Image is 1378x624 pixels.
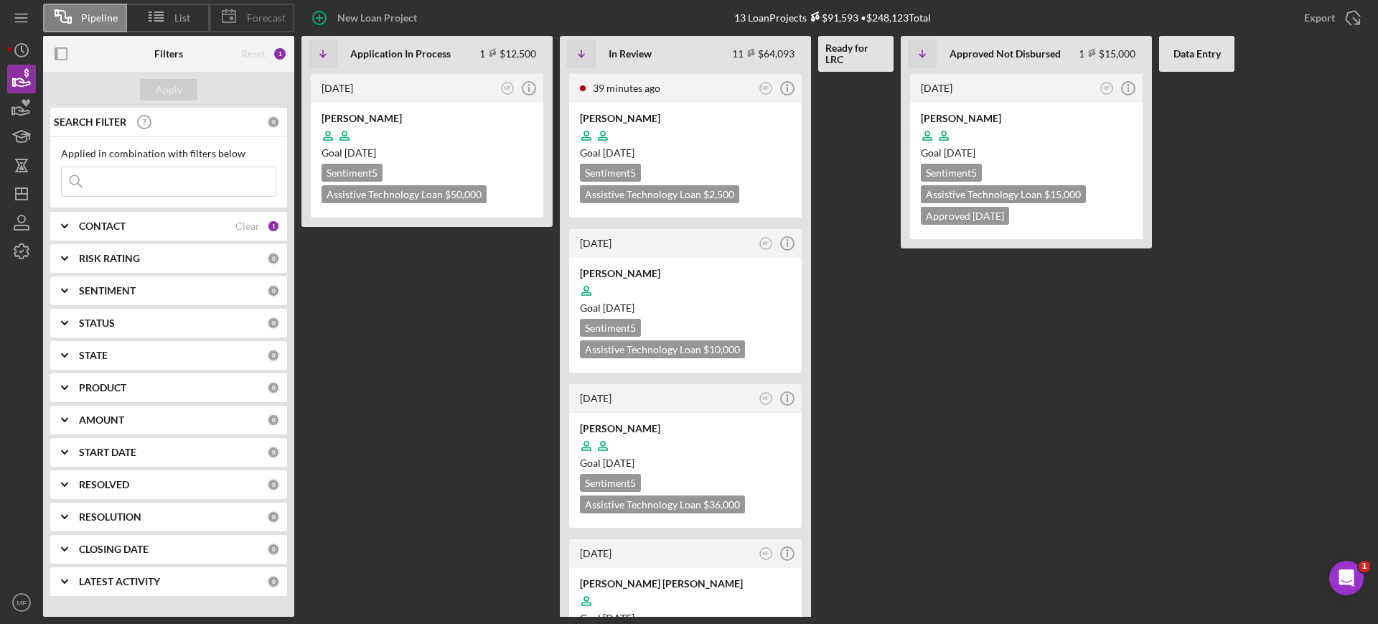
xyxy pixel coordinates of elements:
time: 2025-10-02 04:23 [921,82,952,94]
div: Clear [235,220,260,232]
time: 2025-10-02 21:41 [580,547,611,559]
div: 0 [267,116,280,129]
button: MF [498,79,517,98]
div: 0 [267,575,280,588]
b: SEARCH FILTER [54,116,126,128]
div: [PERSON_NAME] [921,111,1132,126]
b: CLOSING DATE [79,544,149,555]
span: Goal [580,457,634,469]
div: 0 [267,511,280,523]
div: New Loan Project [337,4,417,32]
time: 2025-10-03 19:11 [322,82,353,94]
button: New Loan Project [301,4,431,32]
div: $91,593 [807,11,858,24]
div: 0 [267,543,280,556]
div: Approved [DATE] [921,207,1009,225]
div: Export [1304,4,1335,32]
span: Goal [322,146,376,159]
b: STATE [79,350,108,361]
b: RESOLUTION [79,511,141,523]
text: MF [1103,85,1110,90]
div: Assistive Technology Loan [322,185,487,203]
span: Forecast [247,12,286,24]
div: 1 $15,000 [1079,47,1135,60]
time: 11/05/2025 [603,302,634,314]
div: 0 [267,284,280,297]
div: Applied in combination with filters below [61,148,276,159]
time: 2025-10-04 00:42 [580,392,611,404]
div: Reset [241,48,266,60]
button: MF [756,79,776,98]
div: [PERSON_NAME] [580,422,791,436]
div: [PERSON_NAME] [580,266,791,281]
span: $50,000 [445,188,482,200]
span: 1 [1359,561,1370,572]
b: AMOUNT [79,414,124,426]
span: Goal [580,302,634,314]
a: [DATE]MF[PERSON_NAME]Goal [DATE]Sentiment5Assistive Technology Loan $10,000 [567,227,804,375]
time: 10/30/2025 [603,146,634,159]
text: MF [17,599,27,607]
time: 2025-10-06 18:59 [593,82,660,94]
div: Sentiment 5 [580,474,641,492]
div: 1 [273,47,287,61]
div: 0 [267,414,280,427]
text: MF [504,85,510,90]
div: 0 [267,446,280,459]
div: 13 Loan Projects • $248,123 Total [734,11,931,24]
div: 1 $12,500 [479,47,536,60]
div: 0 [267,381,280,394]
a: [DATE]MF[PERSON_NAME]Goal [DATE]Sentiment5Assistive Technology Loan $36,000 [567,382,804,530]
span: Goal [921,146,975,159]
span: Pipeline [81,12,118,24]
button: MF [756,544,776,564]
b: RESOLVED [79,479,129,490]
button: MF [756,389,776,409]
div: 0 [267,317,280,330]
time: 10/22/2025 [344,146,376,159]
b: PRODUCT [79,382,126,394]
b: Data Entry [1173,48,1221,60]
button: Apply [140,79,197,101]
div: 11 $64,093 [732,47,795,60]
text: MF [762,85,769,90]
div: 0 [267,349,280,362]
div: Sentiment 5 [322,164,383,182]
span: List [174,12,190,24]
b: START DATE [79,447,136,458]
div: [PERSON_NAME] [PERSON_NAME] [580,577,791,591]
b: Approved Not Disbursed [950,48,1061,60]
text: MF [762,551,769,556]
div: Assistive Technology Loan [580,340,745,358]
div: [PERSON_NAME] [580,111,791,126]
iframe: Intercom live chat [1329,561,1364,595]
div: Assistive Technology Loan $15,000 [921,185,1086,203]
span: $2,500 [703,188,734,200]
a: 39 minutes agoMF[PERSON_NAME]Goal [DATE]Sentiment5Assistive Technology Loan $2,500 [567,72,804,220]
div: 1 [267,220,280,233]
span: Goal [580,612,634,624]
button: MF [756,234,776,253]
div: Sentiment 5 [921,164,982,182]
div: Sentiment 5 [580,319,641,337]
b: CONTACT [79,220,126,232]
div: Assistive Technology Loan [580,495,745,513]
button: Export [1290,4,1371,32]
span: $10,000 [703,343,740,355]
b: In Review [609,48,652,60]
span: $36,000 [703,498,740,511]
button: MF [7,588,36,617]
b: RISK RATING [79,253,140,264]
b: Filters [154,48,183,60]
time: 10/30/2025 [603,612,634,624]
div: Sentiment 5 [580,164,641,182]
button: MF [1097,79,1117,98]
b: STATUS [79,317,115,329]
b: Application In Process [350,48,451,60]
b: Ready for LRC [825,42,886,65]
a: [DATE]MF[PERSON_NAME]Goal [DATE]Sentiment5Assistive Technology Loan $50,000 [309,72,545,220]
b: LATEST ACTIVITY [79,576,160,587]
div: Apply [156,79,182,101]
time: 2025-10-05 05:03 [580,237,611,249]
div: [PERSON_NAME] [322,111,533,126]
